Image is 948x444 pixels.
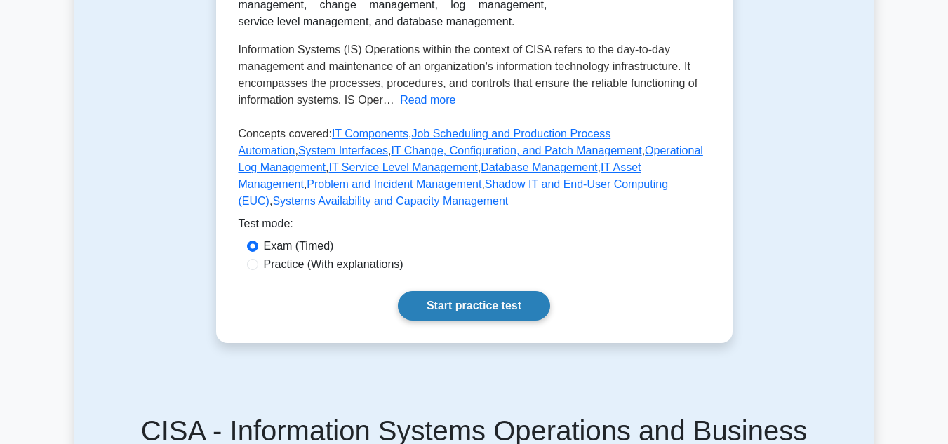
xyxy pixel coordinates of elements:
div: Test mode: [239,215,710,238]
p: Concepts covered: , , , , , , , , , , [239,126,710,215]
a: Problem and Incident Management [307,178,481,190]
span: Information Systems (IS) Operations within the context of CISA refers to the day-to-day managemen... [239,43,698,106]
a: Database Management [481,161,597,173]
a: Job Scheduling and Production Process Automation [239,128,611,156]
a: IT Change, Configuration, and Patch Management [391,144,641,156]
label: Practice (With explanations) [264,256,403,273]
a: System Interfaces [298,144,388,156]
a: IT Service Level Management [328,161,477,173]
a: IT Components [332,128,408,140]
label: Exam (Timed) [264,238,334,255]
a: Start practice test [398,291,550,321]
a: Systems Availability and Capacity Management [272,195,508,207]
button: Read more [400,92,455,109]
